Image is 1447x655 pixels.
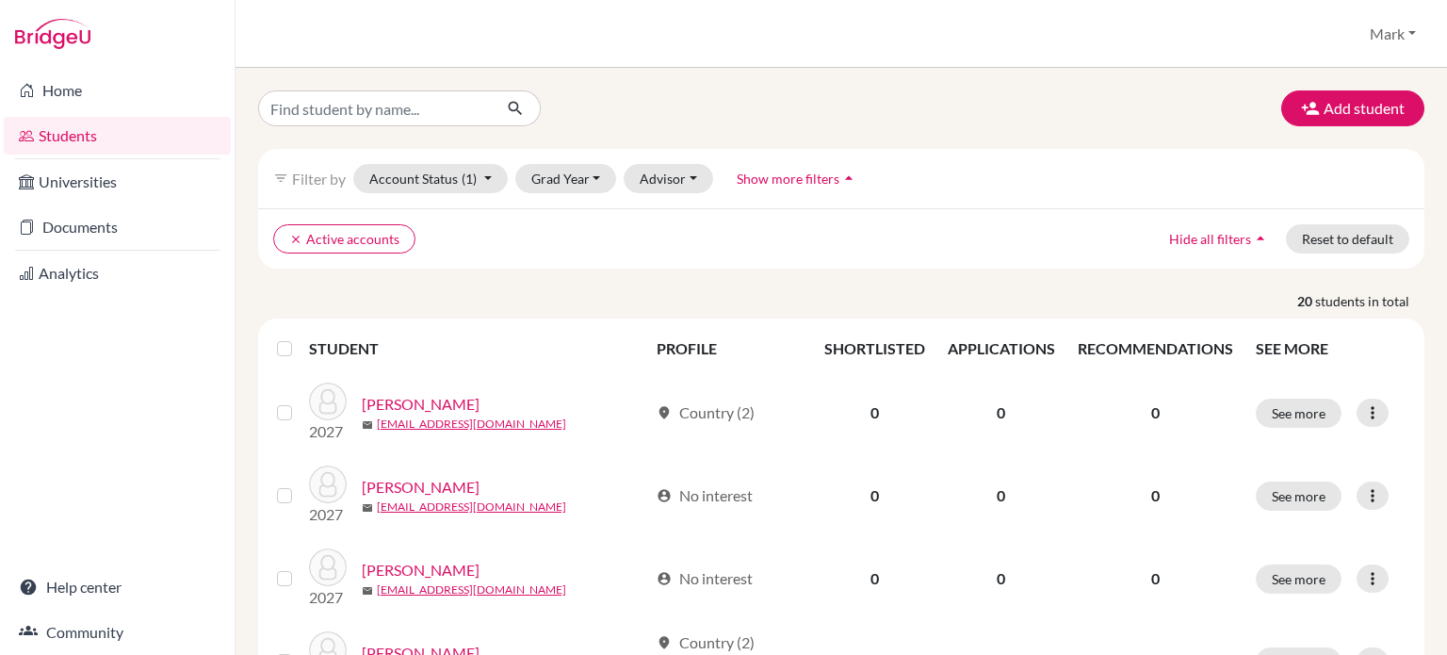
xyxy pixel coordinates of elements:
a: Students [4,117,231,155]
button: clearActive accounts [273,224,415,254]
a: [EMAIL_ADDRESS][DOMAIN_NAME] [377,499,566,516]
th: APPLICATIONS [936,326,1066,371]
a: Community [4,614,231,651]
img: Booker, Abigail [309,549,347,586]
i: clear [289,233,302,246]
span: account_circle [657,488,672,503]
p: 2027 [309,503,347,526]
a: [EMAIL_ADDRESS][DOMAIN_NAME] [377,416,566,433]
a: [PERSON_NAME] [362,476,480,499]
img: Beling, Adriel [309,466,347,503]
a: Universities [4,163,231,201]
button: See more [1256,482,1341,511]
button: Mark [1361,16,1424,52]
td: 0 [813,371,936,454]
th: SEE MORE [1244,326,1417,371]
div: No interest [657,484,753,507]
button: See more [1256,565,1341,594]
td: 0 [813,454,936,537]
span: Show more filters [737,171,839,187]
div: Country (2) [657,401,755,424]
a: [EMAIL_ADDRESS][DOMAIN_NAME] [377,581,566,598]
img: Bates, Emma [309,383,347,420]
td: 0 [936,537,1066,620]
span: Filter by [292,170,346,188]
button: Grad Year [515,164,617,193]
span: mail [362,419,373,431]
a: Help center [4,568,231,606]
div: Country (2) [657,631,755,654]
a: [PERSON_NAME] [362,393,480,416]
td: 0 [936,454,1066,537]
th: STUDENT [309,326,645,371]
span: mail [362,585,373,597]
p: 0 [1078,567,1233,590]
p: 2027 [309,586,347,609]
span: location_on [657,405,672,420]
td: 0 [813,537,936,620]
span: (1) [462,171,477,187]
div: No interest [657,567,753,590]
span: mail [362,502,373,514]
i: arrow_drop_up [1251,229,1270,248]
span: location_on [657,635,672,650]
button: Hide all filtersarrow_drop_up [1153,224,1286,254]
span: Hide all filters [1169,231,1251,247]
td: 0 [936,371,1066,454]
i: arrow_drop_up [839,169,858,188]
button: See more [1256,399,1341,428]
strong: 20 [1297,291,1315,311]
button: Account Status(1) [353,164,508,193]
th: SHORTLISTED [813,326,936,371]
input: Find student by name... [258,90,492,126]
span: account_circle [657,571,672,586]
th: PROFILE [645,326,813,371]
p: 0 [1078,484,1233,507]
span: students in total [1315,291,1424,311]
img: Bridge-U [15,19,90,49]
button: Add student [1281,90,1424,126]
button: Advisor [624,164,713,193]
a: [PERSON_NAME] [362,559,480,581]
a: Home [4,72,231,109]
a: Analytics [4,254,231,292]
p: 0 [1078,401,1233,424]
a: Documents [4,208,231,246]
i: filter_list [273,171,288,186]
button: Reset to default [1286,224,1409,254]
th: RECOMMENDATIONS [1066,326,1244,371]
button: Show more filtersarrow_drop_up [721,164,874,193]
p: 2027 [309,420,347,443]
